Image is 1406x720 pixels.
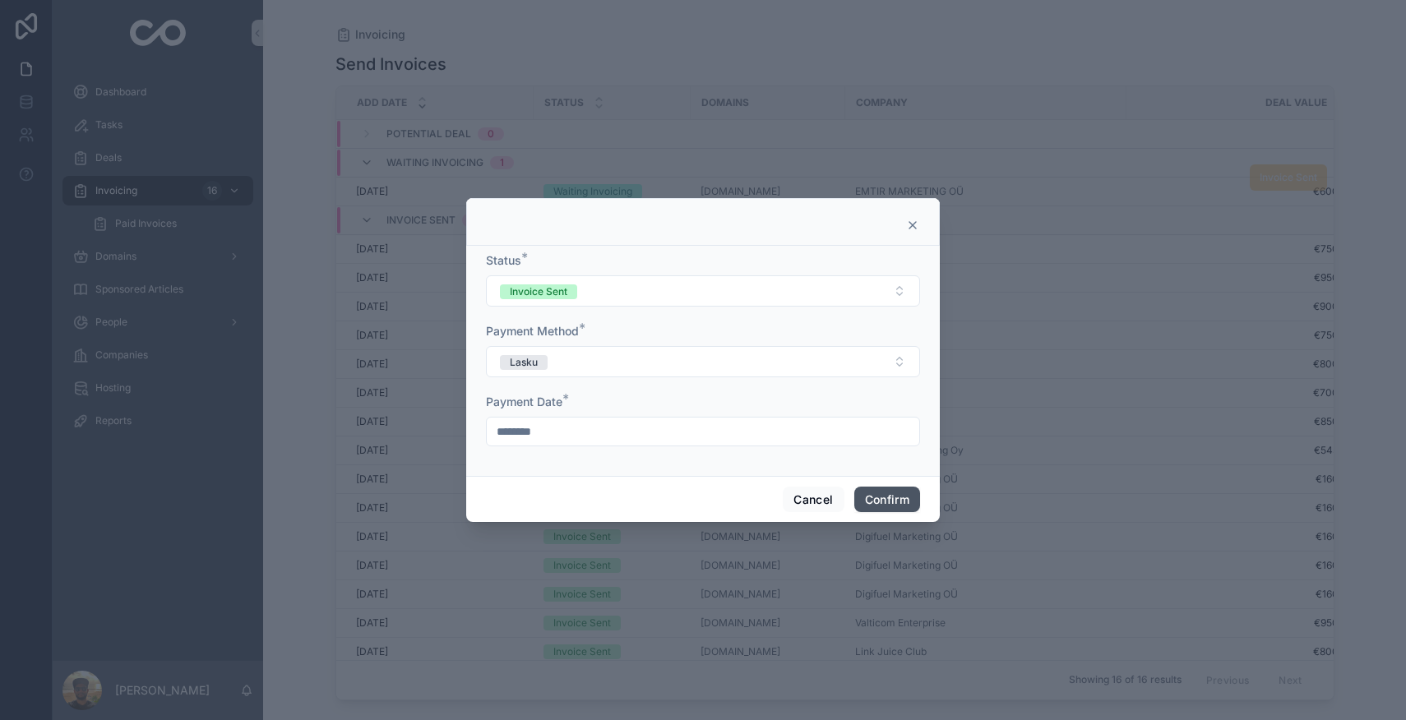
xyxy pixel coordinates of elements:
[510,355,538,370] div: Lasku
[486,346,920,377] button: Select Button
[486,253,521,267] span: Status
[486,395,562,408] span: Payment Date
[486,275,920,307] button: Select Button
[486,324,579,338] span: Payment Method
[510,284,567,299] div: Invoice Sent
[854,487,920,513] button: Confirm
[783,487,844,513] button: Cancel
